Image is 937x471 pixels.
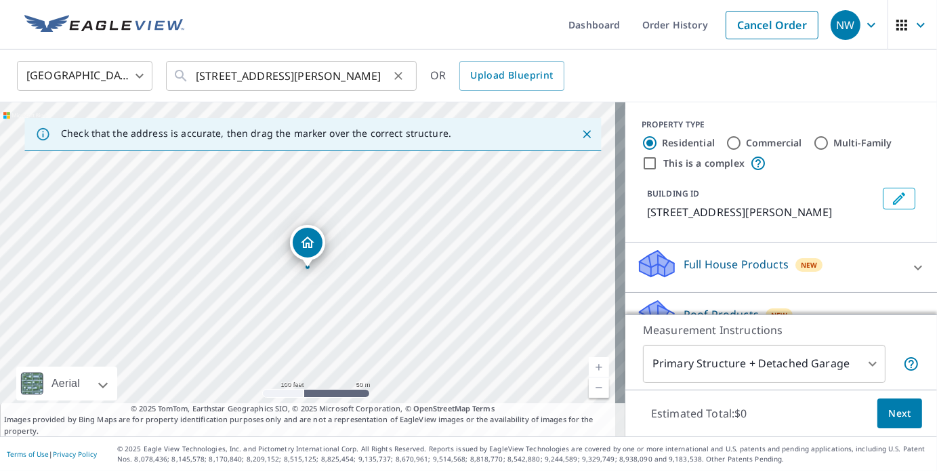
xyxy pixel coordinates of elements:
p: Full House Products [684,256,789,272]
a: Terms of Use [7,449,49,459]
button: Clear [389,66,408,85]
span: Upload Blueprint [470,67,553,84]
button: Next [877,398,922,429]
div: [GEOGRAPHIC_DATA] [17,57,152,95]
span: Next [888,405,911,422]
a: Terms [472,403,495,413]
p: Roof Products [684,306,759,323]
button: Close [578,125,596,143]
div: Aerial [47,367,84,401]
input: Search by address or latitude-longitude [196,57,389,95]
div: Full House ProductsNew [636,248,926,287]
p: Estimated Total: $0 [640,398,758,428]
img: EV Logo [24,15,184,35]
p: © 2025 Eagle View Technologies, Inc. and Pictometry International Corp. All Rights Reserved. Repo... [117,444,930,464]
a: Current Level 18, Zoom In [589,357,609,377]
button: Edit building 1 [883,188,915,209]
div: NW [831,10,860,40]
label: This is a complex [663,157,745,170]
p: Check that the address is accurate, then drag the marker over the correct structure. [61,127,451,140]
div: Aerial [16,367,117,401]
a: Privacy Policy [53,449,97,459]
div: Roof ProductsNew [636,298,926,337]
p: [STREET_ADDRESS][PERSON_NAME] [647,204,877,220]
div: OR [430,61,564,91]
p: Measurement Instructions [643,322,919,338]
div: Primary Structure + Detached Garage [643,345,886,383]
span: New [801,260,818,270]
label: Multi-Family [833,136,892,150]
span: Your report will include the primary structure and a detached garage if one exists. [903,356,919,372]
span: © 2025 TomTom, Earthstar Geographics SIO, © 2025 Microsoft Corporation, © [131,403,495,415]
a: Upload Blueprint [459,61,564,91]
p: BUILDING ID [647,188,699,199]
span: New [771,310,788,321]
p: | [7,450,97,458]
label: Commercial [746,136,802,150]
div: PROPERTY TYPE [642,119,921,131]
a: Cancel Order [726,11,818,39]
a: OpenStreetMap [413,403,470,413]
label: Residential [662,136,715,150]
a: Current Level 18, Zoom Out [589,377,609,398]
div: Dropped pin, building 1, Residential property, 4212 Threadgill St Austin, TX 78723 [290,225,325,267]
